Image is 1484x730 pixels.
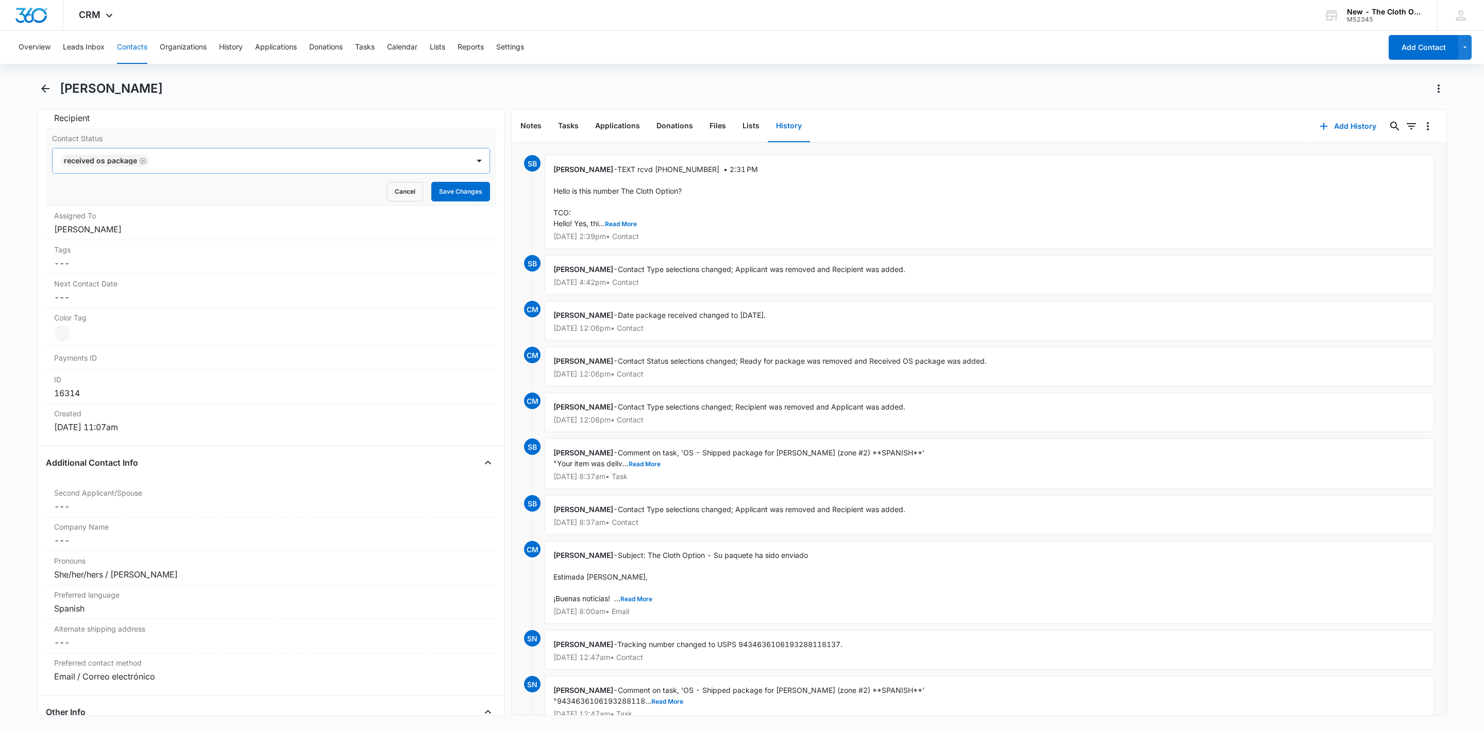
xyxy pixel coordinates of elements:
[545,495,1434,535] div: -
[524,255,541,271] span: SB
[553,356,613,365] span: [PERSON_NAME]
[64,157,137,164] div: Received OS package
[54,500,488,513] dd: ---
[734,110,768,142] button: Lists
[553,608,1425,615] p: [DATE] 8:00am • Email
[496,31,524,64] button: Settings
[545,301,1434,341] div: -
[46,240,496,274] div: Tags---
[553,551,808,603] span: Subject: The Cloth Option - Su paquete ha sido enviado Estimada [PERSON_NAME], ¡Buenas noticias! ...
[553,448,613,457] span: [PERSON_NAME]
[553,710,1425,718] p: [DATE] 12:47am • Task
[618,356,987,365] span: Contact Status selections changed; Ready for package was removed and Received OS package was added.
[160,31,207,64] button: Organizations
[355,31,375,64] button: Tasks
[553,686,613,694] span: [PERSON_NAME]
[54,534,488,547] dd: ---
[553,402,613,411] span: [PERSON_NAME]
[54,408,488,419] dt: Created
[553,505,613,514] span: [PERSON_NAME]
[553,165,758,228] span: TEXT rcvd ‪[PHONE_NUMBER]‬ • 2:31 PM Hello is this number The Cloth Option? TCO: Hello! Yes, thi...
[54,112,488,124] dd: Recipient
[545,255,1434,295] div: -
[54,223,488,235] dd: [PERSON_NAME]
[618,505,905,514] span: Contact Type selections changed; Applicant was removed and Recipient was added.
[54,623,488,634] label: Alternate shipping address
[54,602,488,615] div: Spanish
[545,347,1434,386] div: -
[1347,16,1422,23] div: account id
[480,704,496,720] button: Close
[553,279,1425,286] p: [DATE] 4:42pm • Contact
[63,31,105,64] button: Leads Inbox
[524,347,541,363] span: CM
[550,110,587,142] button: Tasks
[512,110,550,142] button: Notes
[1309,114,1387,139] button: Add History
[430,31,445,64] button: Lists
[54,387,488,399] dd: 16314
[46,346,496,370] div: Payments ID
[1387,118,1403,134] button: Search...
[545,541,1434,624] div: -
[617,640,842,649] span: Tracking number changed to USPS 9434636106193288118137.
[524,630,541,647] span: SN
[524,301,541,317] span: CM
[54,568,488,581] div: She/her/hers / [PERSON_NAME]
[54,244,488,255] label: Tags
[46,95,496,129] div: Contact TypeRecipient
[651,699,683,705] button: Read More
[1430,80,1447,97] button: Actions
[524,393,541,409] span: CM
[52,133,490,144] label: Contact Status
[458,31,484,64] button: Reports
[309,31,343,64] button: Donations
[219,31,243,64] button: History
[618,311,766,319] span: Date package received changed to [DATE].
[553,370,1425,378] p: [DATE] 12:06pm • Contact
[587,110,648,142] button: Applications
[54,210,488,221] label: Assigned To
[46,706,86,718] h4: Other Info
[553,686,924,705] span: Comment on task, 'OS - Shipped package for [PERSON_NAME] (zone #2) **SPANISH**' "9434636106193288...
[46,206,496,240] div: Assigned To[PERSON_NAME]
[553,473,1425,480] p: [DATE] 8:37am • Task
[54,589,488,600] label: Preferred language
[79,9,100,20] span: CRM
[553,551,613,559] span: [PERSON_NAME]
[54,521,488,532] label: Company Name
[480,454,496,471] button: Close
[54,657,488,668] label: Preferred contact method
[545,393,1434,432] div: -
[54,352,163,363] dt: Payments ID
[524,155,541,172] span: SB
[553,165,613,174] span: [PERSON_NAME]
[137,157,146,164] div: Remove Received OS package
[620,596,652,602] button: Read More
[553,519,1425,526] p: [DATE] 8:37am • Contact
[255,31,297,64] button: Applications
[524,495,541,512] span: SB
[524,438,541,455] span: SB
[60,81,163,96] h1: [PERSON_NAME]
[46,585,496,619] div: Preferred languageSpanish
[553,311,613,319] span: [PERSON_NAME]
[553,640,613,649] span: [PERSON_NAME]
[54,670,488,683] div: Email / Correo electrónico
[1420,118,1436,134] button: Overflow Menu
[46,551,496,585] div: PronounsShe/her/hers / [PERSON_NAME]
[605,221,637,227] button: Read More
[46,483,496,517] div: Second Applicant/Spouse---
[54,291,488,303] dd: ---
[46,456,138,469] h4: Additional Contact Info
[387,182,423,201] button: Cancel
[46,653,496,687] div: Preferred contact methodEmail / Correo electrónico
[545,155,1434,249] div: -
[54,555,488,566] label: Pronouns
[618,265,905,274] span: Contact Type selections changed; Applicant was removed and Recipient was added.
[553,265,613,274] span: [PERSON_NAME]
[387,31,417,64] button: Calendar
[54,421,488,433] dd: [DATE] 11:07am
[524,676,541,692] span: SN
[545,630,1434,670] div: -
